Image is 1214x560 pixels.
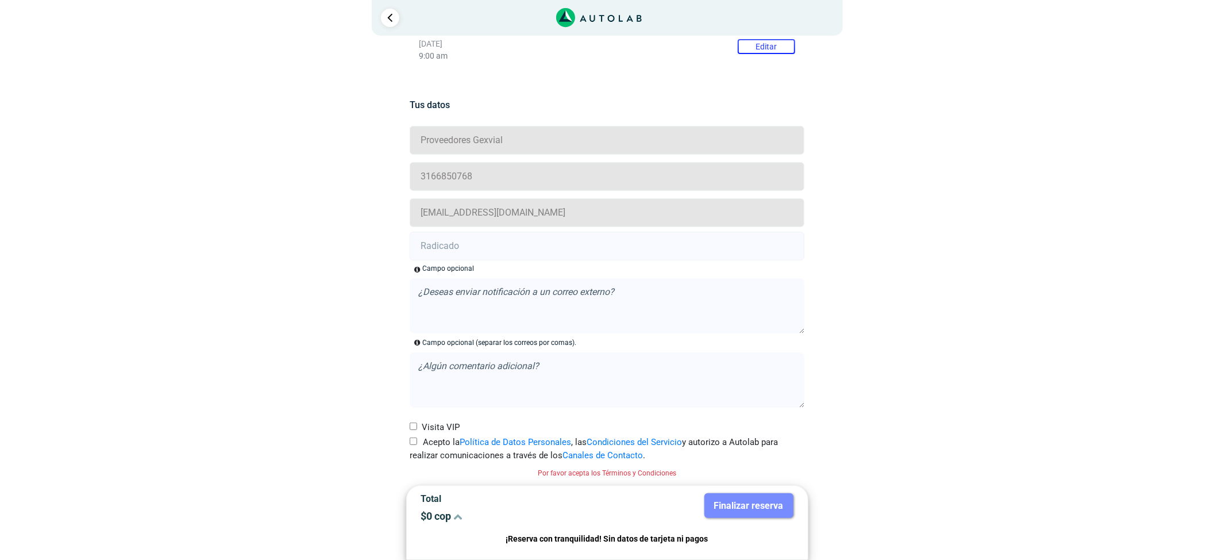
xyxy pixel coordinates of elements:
[422,337,576,348] p: Campo opcional (separar los correos por comas).
[381,9,399,27] a: Ir al paso anterior
[410,232,804,260] input: Radicado
[410,436,804,462] label: Acepto la , las y autorizo a Autolab para realizar comunicaciones a través de los .
[422,263,474,274] div: Campo opcional
[410,162,804,191] input: Celular
[410,438,417,445] input: Acepto laPolítica de Datos Personales, lasCondiciones del Servicioy autorizo a Autolab para reali...
[410,421,460,434] label: Visita VIP
[410,126,804,155] input: Nombre y apellido
[587,437,682,447] a: Condiciones del Servicio
[421,493,599,504] p: Total
[419,39,795,49] p: [DATE]
[460,437,571,447] a: Política de Datos Personales
[421,532,793,546] p: ¡Reserva con tranquilidad! Sin datos de tarjeta ni pagos
[704,493,793,518] button: Finalizar reserva
[538,469,676,477] small: Por favor acepta los Términos y Condiciones
[419,51,795,61] p: 9:00 am
[410,423,417,430] input: Visita VIP
[410,99,804,110] h5: Tus datos
[562,450,643,461] a: Canales de Contacto
[421,510,599,522] p: $ 0 cop
[556,11,642,22] a: Link al sitio de autolab
[738,39,795,54] button: Editar
[410,198,804,227] input: Correo electrónico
